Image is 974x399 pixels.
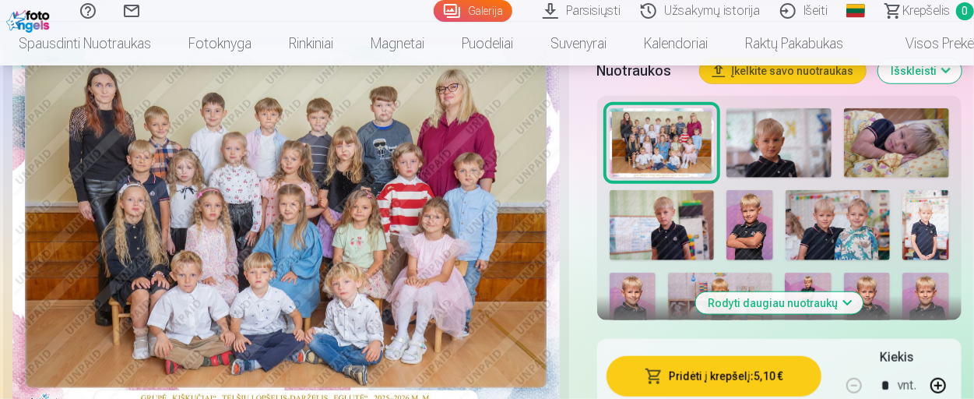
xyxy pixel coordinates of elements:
span: Krepšelis [902,2,950,20]
a: Puodeliai [443,22,532,65]
button: Rodyti daugiau nuotraukų [695,292,863,314]
h5: Kiekis [880,348,913,367]
a: Rinkiniai [270,22,352,65]
button: Įkelkite savo nuotraukas [700,58,866,83]
a: Fotoknyga [170,22,270,65]
a: Magnetai [352,22,443,65]
button: Išskleisti [878,58,962,83]
span: 0 [956,2,974,20]
h5: Nuotraukos [597,60,687,82]
a: Kalendoriai [625,22,726,65]
a: Raktų pakabukas [726,22,862,65]
img: /fa2 [6,6,54,33]
a: Suvenyrai [532,22,625,65]
button: Pridėti į krepšelį:5,10 € [607,356,822,397]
